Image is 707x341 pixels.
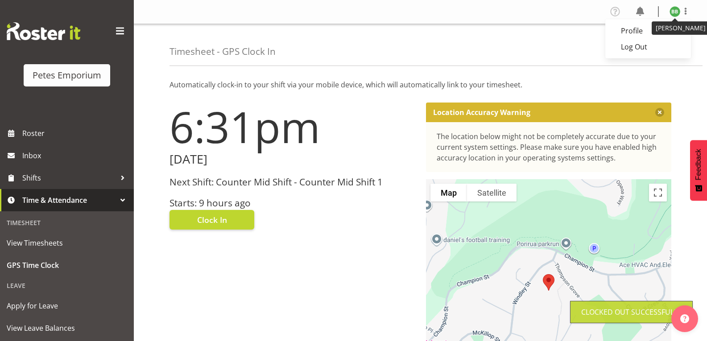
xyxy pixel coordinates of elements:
[22,193,116,207] span: Time & Attendance
[170,177,415,187] h3: Next Shift: Counter Mid Shift - Counter Mid Shift 1
[170,46,276,57] h4: Timesheet - GPS Clock In
[7,22,80,40] img: Rosterit website logo
[2,295,132,317] a: Apply for Leave
[467,184,517,201] button: Show satellite imagery
[170,198,415,208] h3: Starts: 9 hours ago
[22,149,129,162] span: Inbox
[670,6,680,17] img: beena-bist9974.jpg
[680,314,689,323] img: help-xxl-2.png
[7,259,127,272] span: GPS Time Clock
[2,254,132,276] a: GPS Time Clock
[581,307,682,317] div: Clocked out Successfully
[170,210,254,230] button: Clock In
[7,299,127,312] span: Apply for Leave
[437,131,661,163] div: The location below might not be completely accurate due to your current system settings. Please m...
[22,171,116,185] span: Shifts
[7,321,127,335] span: View Leave Balances
[170,152,415,166] h2: [DATE]
[690,140,707,201] button: Feedback - Show survey
[7,236,127,250] span: View Timesheets
[430,184,467,201] button: Show street map
[433,108,530,117] p: Location Accuracy Warning
[170,79,671,90] p: Automatically clock-in to your shift via your mobile device, which will automatically link to you...
[605,39,691,55] a: Log Out
[2,214,132,232] div: Timesheet
[197,214,227,226] span: Clock In
[649,184,667,201] button: Toggle fullscreen view
[2,276,132,295] div: Leave
[2,317,132,339] a: View Leave Balances
[22,127,129,140] span: Roster
[2,232,132,254] a: View Timesheets
[33,69,101,82] div: Petes Emporium
[655,108,664,117] button: Close message
[695,149,703,180] span: Feedback
[170,103,415,151] h1: 6:31pm
[605,23,691,39] a: Profile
